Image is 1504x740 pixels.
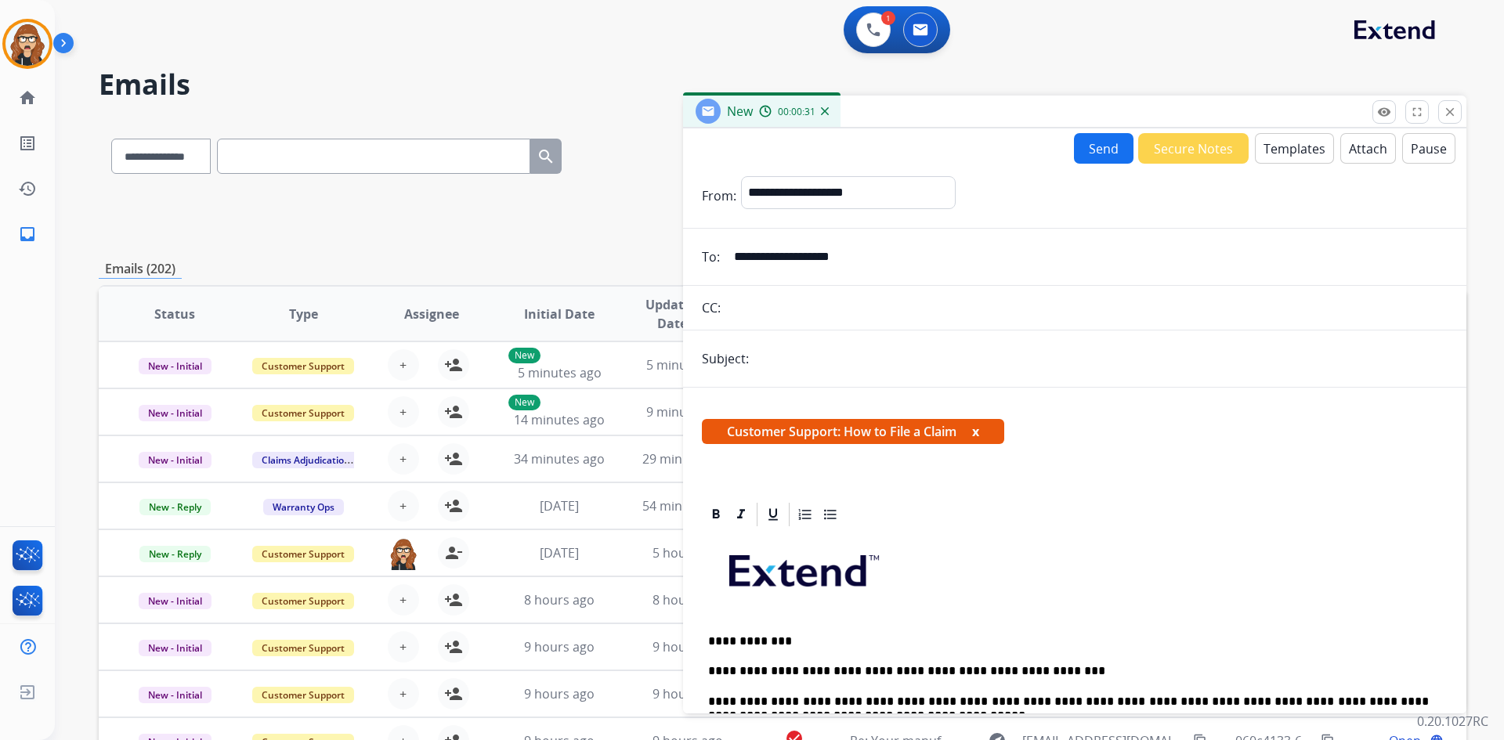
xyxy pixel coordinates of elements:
[154,305,195,323] span: Status
[444,637,463,656] mat-icon: person_add
[444,449,463,468] mat-icon: person_add
[653,591,723,608] span: 8 hours ago
[18,88,37,107] mat-icon: home
[653,544,723,561] span: 5 hours ago
[794,503,817,526] div: Ordered List
[729,503,753,526] div: Italic
[1402,133,1455,164] button: Pause
[139,593,211,609] span: New - Initial
[263,499,344,515] span: Warranty Ops
[252,358,354,374] span: Customer Support
[1443,105,1457,119] mat-icon: close
[252,452,360,468] span: Claims Adjudication
[540,544,579,561] span: [DATE]
[252,687,354,703] span: Customer Support
[139,452,211,468] span: New - Initial
[399,402,407,421] span: +
[1340,133,1396,164] button: Attach
[778,106,815,118] span: 00:00:31
[646,356,730,374] span: 5 minutes ago
[139,358,211,374] span: New - Initial
[727,103,753,120] span: New
[99,259,182,279] p: Emails (202)
[702,419,1004,444] span: Customer Support: How to File a Claim
[252,405,354,421] span: Customer Support
[642,450,733,467] span: 29 minutes ago
[252,593,354,609] span: Customer Support
[388,490,419,522] button: +
[444,590,463,609] mat-icon: person_add
[388,631,419,662] button: +
[702,247,720,266] p: To:
[881,11,895,25] div: 1
[404,305,459,323] span: Assignee
[252,546,354,562] span: Customer Support
[99,69,1466,100] h2: Emails
[139,405,211,421] span: New - Initial
[399,684,407,703] span: +
[972,422,979,441] button: x
[5,22,49,66] img: avatar
[653,685,723,702] span: 9 hours ago
[139,499,211,515] span: New - Reply
[444,402,463,421] mat-icon: person_add
[653,638,723,655] span: 9 hours ago
[518,364,602,381] span: 5 minutes ago
[514,450,605,467] span: 34 minutes ago
[524,638,595,655] span: 9 hours ago
[139,546,211,562] span: New - Reply
[139,640,211,656] span: New - Initial
[524,685,595,702] span: 9 hours ago
[388,349,419,381] button: +
[537,147,555,166] mat-icon: search
[704,503,728,526] div: Bold
[388,678,419,709] button: +
[1417,712,1488,731] p: 0.20.1027RC
[1138,133,1249,164] button: Secure Notes
[1074,133,1133,164] button: Send
[702,349,749,368] p: Subject:
[702,298,721,317] p: CC:
[399,590,407,609] span: +
[399,637,407,656] span: +
[702,186,736,205] p: From:
[524,305,595,323] span: Initial Date
[289,305,318,323] span: Type
[444,684,463,703] mat-icon: person_add
[540,497,579,514] span: [DATE]
[444,543,463,562] mat-icon: person_remove
[399,356,407,374] span: +
[761,503,785,526] div: Underline
[18,134,37,153] mat-icon: list_alt
[444,496,463,515] mat-icon: person_add
[508,348,540,363] p: New
[508,395,540,410] p: New
[1410,105,1424,119] mat-icon: fullscreen
[388,537,419,570] img: agent-avatar
[524,591,595,608] span: 8 hours ago
[399,449,407,468] span: +
[388,443,419,475] button: +
[642,497,733,514] span: 54 minutes ago
[18,179,37,198] mat-icon: history
[819,503,842,526] div: Bullet List
[637,295,708,333] span: Updated Date
[1377,105,1391,119] mat-icon: remove_red_eye
[646,403,730,421] span: 9 minutes ago
[252,640,354,656] span: Customer Support
[444,356,463,374] mat-icon: person_add
[18,225,37,244] mat-icon: inbox
[139,687,211,703] span: New - Initial
[514,411,605,428] span: 14 minutes ago
[388,584,419,615] button: +
[388,396,419,428] button: +
[1255,133,1334,164] button: Templates
[399,496,407,515] span: +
